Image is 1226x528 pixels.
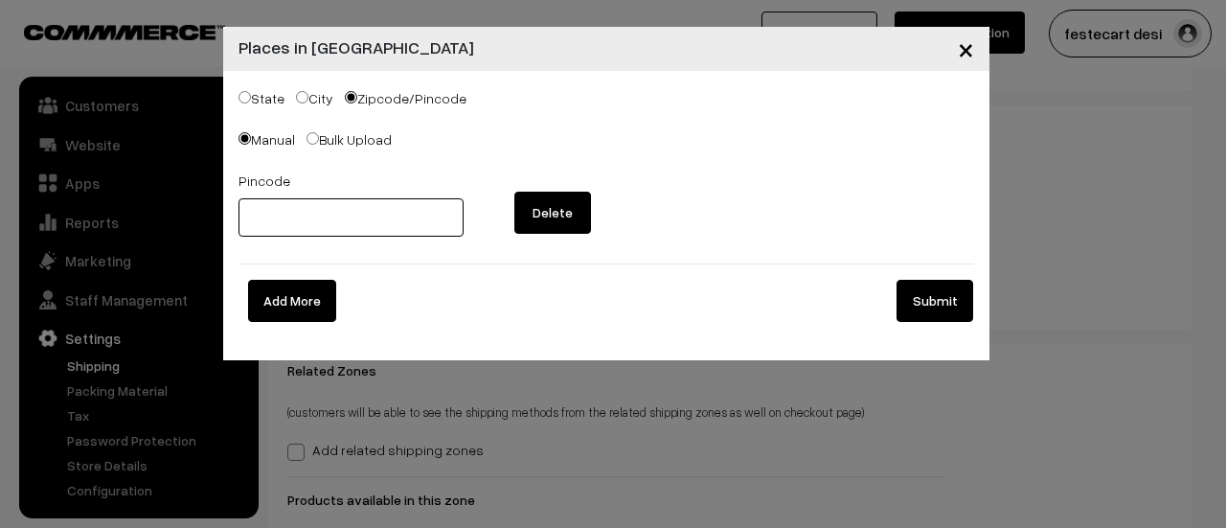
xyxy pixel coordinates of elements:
button: Add More [248,280,336,322]
label: City [296,88,333,108]
button: Delete [514,192,591,234]
label: Manual [238,129,295,149]
label: State [238,88,284,108]
input: Bulk Upload [306,132,319,145]
label: Bulk Upload [306,129,392,149]
input: City [296,91,308,103]
h4: Places in [GEOGRAPHIC_DATA] [238,34,474,60]
button: Close [942,19,989,79]
input: Manual [238,132,251,145]
label: Zipcode/Pincode [345,88,466,108]
button: Submit [897,280,973,322]
input: State [238,91,251,103]
label: Pincode [238,171,290,191]
input: Zipcode/Pincode [345,91,357,103]
span: × [958,31,974,66]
